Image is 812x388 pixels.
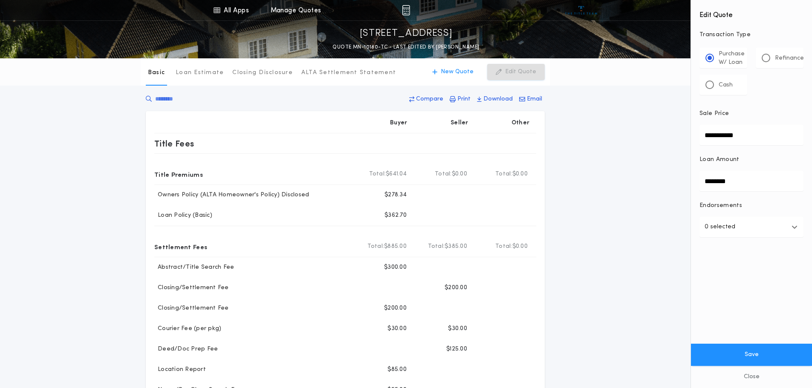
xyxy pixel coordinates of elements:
[154,137,194,150] p: Title Fees
[451,119,468,127] p: Seller
[154,345,218,354] p: Deed/Doc Prep Fee
[384,242,407,251] span: $885.00
[154,191,309,199] p: Owners Policy (ALTA Homeowner's Policy) Disclosed
[424,64,482,80] button: New Quote
[445,242,467,251] span: $385.00
[332,43,479,52] p: QUOTE MN-10180-TC - LAST EDITED BY [PERSON_NAME]
[699,155,740,164] p: Loan Amount
[505,68,536,76] p: Edit Quote
[474,92,515,107] button: Download
[452,170,467,178] span: $0.00
[483,95,513,103] p: Download
[775,54,804,63] p: Refinance
[495,242,512,251] b: Total:
[154,211,212,220] p: Loan Policy (Basic)
[428,242,445,251] b: Total:
[154,325,221,333] p: Courier Fee (per pkg)
[384,304,407,313] p: $200.00
[441,68,474,76] p: New Quote
[512,242,528,251] span: $0.00
[232,69,293,77] p: Closing Disclosure
[512,170,528,178] span: $0.00
[384,211,407,220] p: $362.70
[176,69,224,77] p: Loan Estimate
[154,304,229,313] p: Closing/Settlement Fee
[511,119,529,127] p: Other
[699,125,803,145] input: Sale Price
[719,50,745,67] p: Purchase W/ Loan
[448,325,467,333] p: $30.00
[699,201,803,210] p: Endorsements
[154,284,229,292] p: Closing/Settlement Fee
[457,95,471,103] p: Print
[447,92,473,107] button: Print
[390,119,407,127] p: Buyer
[699,31,803,39] p: Transaction Type
[386,170,407,178] span: $641.04
[148,69,165,77] p: Basic
[416,95,443,103] p: Compare
[699,109,729,118] p: Sale Price
[154,365,206,374] p: Location Report
[691,366,812,388] button: Close
[384,191,407,199] p: $278.34
[384,263,407,272] p: $300.00
[367,242,384,251] b: Total:
[445,284,467,292] p: $200.00
[699,217,803,237] button: 0 selected
[435,170,452,178] b: Total:
[446,345,467,354] p: $125.00
[360,27,453,40] p: [STREET_ADDRESS]
[154,240,207,253] p: Settlement Fees
[407,92,446,107] button: Compare
[527,95,542,103] p: Email
[154,167,203,181] p: Title Premiums
[699,171,803,191] input: Loan Amount
[565,6,597,14] img: vs-icon
[705,222,735,232] p: 0 selected
[495,170,512,178] b: Total:
[154,263,234,272] p: Abstract/Title Search Fee
[369,170,386,178] b: Total:
[691,344,812,366] button: Save
[487,64,545,80] button: Edit Quote
[387,365,407,374] p: $85.00
[699,5,803,20] h4: Edit Quote
[719,81,733,89] p: Cash
[517,92,545,107] button: Email
[402,5,410,15] img: img
[301,69,396,77] p: ALTA Settlement Statement
[387,325,407,333] p: $30.00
